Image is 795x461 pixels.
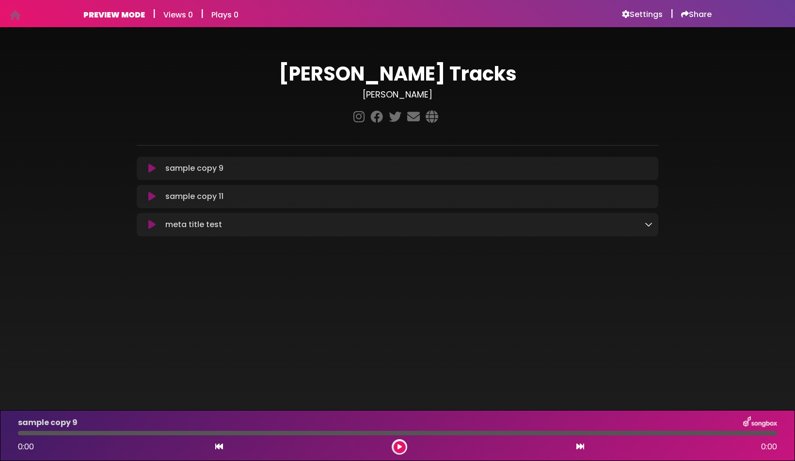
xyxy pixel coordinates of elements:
p: sample copy 9 [165,163,223,174]
h5: | [201,8,204,19]
h5: | [670,8,673,19]
h3: [PERSON_NAME] [137,89,658,100]
h6: Views 0 [163,10,193,19]
h6: PREVIEW MODE [83,10,145,19]
h5: | [153,8,156,19]
p: sample copy 11 [165,191,223,202]
p: meta title test [165,219,222,230]
a: Settings [622,10,663,19]
a: Share [681,10,712,19]
h6: Plays 0 [211,10,238,19]
h1: [PERSON_NAME] Tracks [137,62,658,85]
